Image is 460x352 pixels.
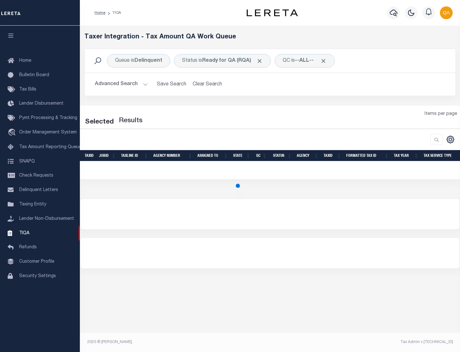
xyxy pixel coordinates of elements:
[256,58,263,64] span: Click to Remove
[151,150,195,161] th: Agency Number
[275,339,453,345] div: Tax Admin v.[TECHNICAL_ID]
[269,150,294,161] th: Status
[190,78,225,91] button: Clear Search
[174,54,271,68] div: Click to Edit
[95,78,148,91] button: Advanced Search
[275,54,335,68] div: Click to Edit
[19,260,54,264] span: Customer Profile
[195,150,231,161] th: Assigned To
[107,54,170,68] div: Click to Edit
[440,6,453,19] img: svg+xml;base64,PHN2ZyB4bWxucz0iaHR0cDovL3d3dy53My5vcmcvMjAwMC9zdmciIHBvaW50ZXItZXZlbnRzPSJub25lIi...
[19,188,58,192] span: Delinquent Letters
[425,111,457,118] span: Items per page
[119,116,142,126] label: Results
[105,10,121,16] li: TIQA
[19,116,77,120] span: Pymt Processing & Tracking
[253,150,269,161] th: QC
[19,73,49,77] span: Bulletin Board
[295,58,314,63] b: --ALL--
[96,150,119,161] th: JobID
[85,117,114,127] div: Selected
[231,150,253,161] th: State
[19,202,46,207] span: Taxing Entity
[19,101,64,106] span: Lender Disbursement
[95,11,105,15] a: Home
[19,173,53,178] span: Check Requests
[19,231,29,235] span: TIQA
[19,59,31,63] span: Home
[247,9,298,16] img: logo-dark.svg
[19,217,74,221] span: Lender Non-Disbursement
[134,58,162,63] b: Delinquent
[202,58,263,63] b: Ready for QA (RQA)
[19,87,36,92] span: Tax Bills
[294,150,321,161] th: Agency
[391,150,421,161] th: Tax Year
[19,245,37,250] span: Refunds
[19,159,35,164] span: SNAPQ
[320,58,327,64] span: Click to Remove
[8,129,18,137] i: travel_explore
[344,150,391,161] th: Formatted Tax ID
[84,33,456,41] h5: Taxer Integration - Tax Amount QA Work Queue
[19,274,56,278] span: Security Settings
[321,150,344,161] th: TaxID
[19,145,81,149] span: Tax Amount Reporting Queue
[19,130,77,135] span: Order Management System
[82,150,96,161] th: TaxID
[82,339,270,345] div: 2025 © [PERSON_NAME].
[119,150,151,161] th: TaxLine ID
[153,78,190,91] button: Save Search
